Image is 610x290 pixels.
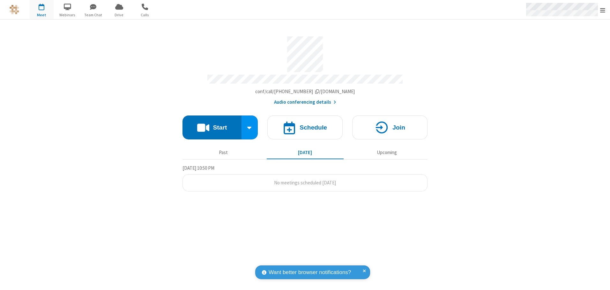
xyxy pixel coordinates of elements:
[30,12,54,18] span: Meet
[133,12,157,18] span: Calls
[182,165,214,171] span: [DATE] 10:50 PM
[10,5,19,14] img: QA Selenium DO NOT DELETE OR CHANGE
[392,124,405,130] h4: Join
[185,146,262,159] button: Past
[255,88,355,95] button: Copy my meeting room linkCopy my meeting room link
[267,115,343,139] button: Schedule
[107,12,131,18] span: Drive
[255,88,355,94] span: Copy my meeting room link
[300,124,327,130] h4: Schedule
[274,180,336,186] span: No meetings scheduled [DATE]
[182,164,428,192] section: Today's Meetings
[269,268,351,277] span: Want better browser notifications?
[274,99,336,106] button: Audio conferencing details
[267,146,344,159] button: [DATE]
[182,32,428,106] section: Account details
[182,115,242,139] button: Start
[213,124,227,130] h4: Start
[352,115,428,139] button: Join
[56,12,79,18] span: Webinars
[242,115,258,139] div: Start conference options
[348,146,425,159] button: Upcoming
[81,12,105,18] span: Team Chat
